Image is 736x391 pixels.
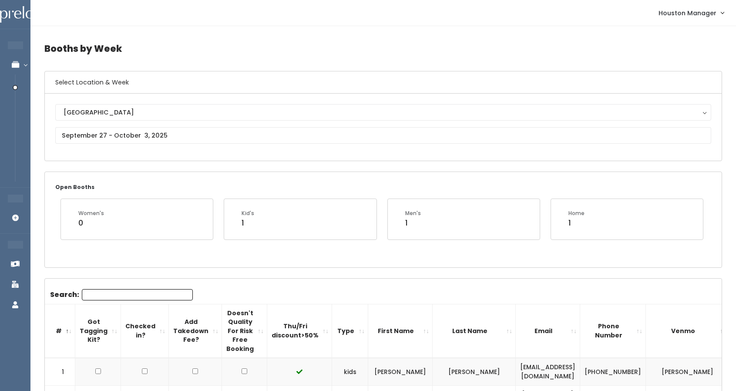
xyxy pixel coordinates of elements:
div: 0 [78,217,104,229]
div: Men's [405,209,421,217]
div: 1 [405,217,421,229]
td: [PERSON_NAME] [368,358,433,385]
div: Kid's [242,209,254,217]
input: Search: [82,289,193,300]
td: 1 [45,358,75,385]
th: Doesn't Quality For Risk Free Booking : activate to sort column ascending [222,304,267,358]
td: [PERSON_NAME] [646,358,729,385]
label: Search: [50,289,193,300]
th: Add Takedown Fee?: activate to sort column ascending [169,304,222,358]
th: Checked in?: activate to sort column ascending [121,304,169,358]
a: Houston Manager [650,3,733,22]
h6: Select Location & Week [45,71,722,94]
div: Home [568,209,585,217]
th: Last Name: activate to sort column ascending [433,304,516,358]
th: Type: activate to sort column ascending [332,304,368,358]
th: First Name: activate to sort column ascending [368,304,433,358]
td: [PHONE_NUMBER] [580,358,646,385]
td: [EMAIL_ADDRESS][DOMAIN_NAME] [516,358,580,385]
th: #: activate to sort column descending [45,304,75,358]
button: [GEOGRAPHIC_DATA] [55,104,711,121]
th: Got Tagging Kit?: activate to sort column ascending [75,304,121,358]
span: Houston Manager [659,8,716,18]
input: September 27 - October 3, 2025 [55,127,711,144]
div: 1 [568,217,585,229]
div: [GEOGRAPHIC_DATA] [64,108,703,117]
td: [PERSON_NAME] [433,358,516,385]
th: Thu/Fri discount&gt;50%: activate to sort column ascending [267,304,332,358]
small: Open Booths [55,183,94,191]
div: 1 [242,217,254,229]
th: Phone Number: activate to sort column ascending [580,304,646,358]
td: kids [332,358,368,385]
h4: Booths by Week [44,37,722,61]
th: Email: activate to sort column ascending [516,304,580,358]
th: Venmo: activate to sort column ascending [646,304,729,358]
div: Women's [78,209,104,217]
